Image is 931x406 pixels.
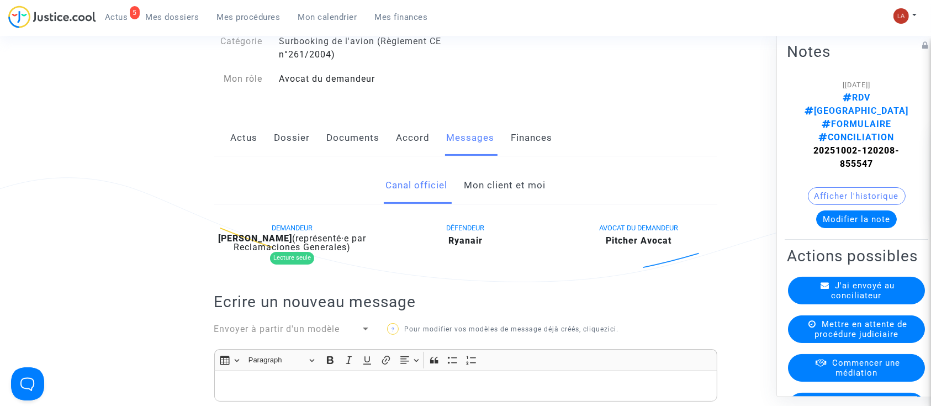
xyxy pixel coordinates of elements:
[805,106,908,116] span: [GEOGRAPHIC_DATA]
[396,120,430,156] a: Accord
[832,281,895,300] span: J'ai envoyé au conciliateur
[832,358,900,378] span: Commencer une médiation
[231,120,258,156] a: Actus
[218,233,292,244] b: [PERSON_NAME]
[385,167,447,204] a: Canal officiel
[387,323,631,336] p: Pour modifier vos modèles de message déjà créés, cliquez .
[375,12,428,22] span: Mes finances
[208,9,289,25] a: Mes procédures
[787,42,926,61] h2: Notes
[814,319,907,339] span: Mettre en attente de procédure judiciaire
[96,9,137,25] a: 5Actus
[289,9,366,25] a: Mon calendrier
[11,367,44,400] iframe: Help Scout Beacon - Open
[327,120,380,156] a: Documents
[608,325,616,333] a: ici
[843,81,870,89] span: [[DATE]]
[271,72,466,86] div: Avocat du demandeur
[808,187,906,205] button: Afficher l'historique
[511,120,553,156] a: Finances
[214,371,717,402] div: Rich Text Editor, main
[248,354,306,367] span: Paragraph
[105,12,128,22] span: Actus
[214,349,717,371] div: Editor toolbar
[448,235,483,246] b: Ryanair
[130,6,140,19] div: 5
[271,35,466,61] div: Surbooking de l'avion (Règlement CE n°261/2004)
[206,72,271,86] div: Mon rôle
[244,352,320,369] button: Paragraph
[270,252,314,265] div: Lecture seule
[606,235,671,246] b: Pitcher Avocat
[447,120,495,156] a: Messages
[787,246,926,266] h2: Actions possibles
[816,210,897,228] button: Modifier la note
[234,233,366,252] span: (représenté·e par Reclamaciones Generales)
[599,224,678,232] span: AVOCAT DU DEMANDEUR
[822,119,891,129] span: FORMULAIRE
[813,145,900,169] strong: 20251002-120208-855547
[217,12,281,22] span: Mes procédures
[214,324,340,334] span: Envoyer à partir d'un modèle
[8,6,96,28] img: jc-logo.svg
[843,92,870,103] span: RDV
[146,12,199,22] span: Mes dossiers
[464,167,546,204] a: Mon client et moi
[274,120,310,156] a: Dossier
[298,12,357,22] span: Mon calendrier
[137,9,208,25] a: Mes dossiers
[893,8,909,24] img: 3f9b7d9779f7b0ffc2b90d026f0682a9
[366,9,437,25] a: Mes finances
[206,35,271,61] div: Catégorie
[272,224,313,232] span: DEMANDEUR
[446,224,484,232] span: DÉFENDEUR
[819,132,895,143] span: CONCILIATION
[392,326,395,333] span: ?
[214,292,717,312] h2: Ecrire un nouveau message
